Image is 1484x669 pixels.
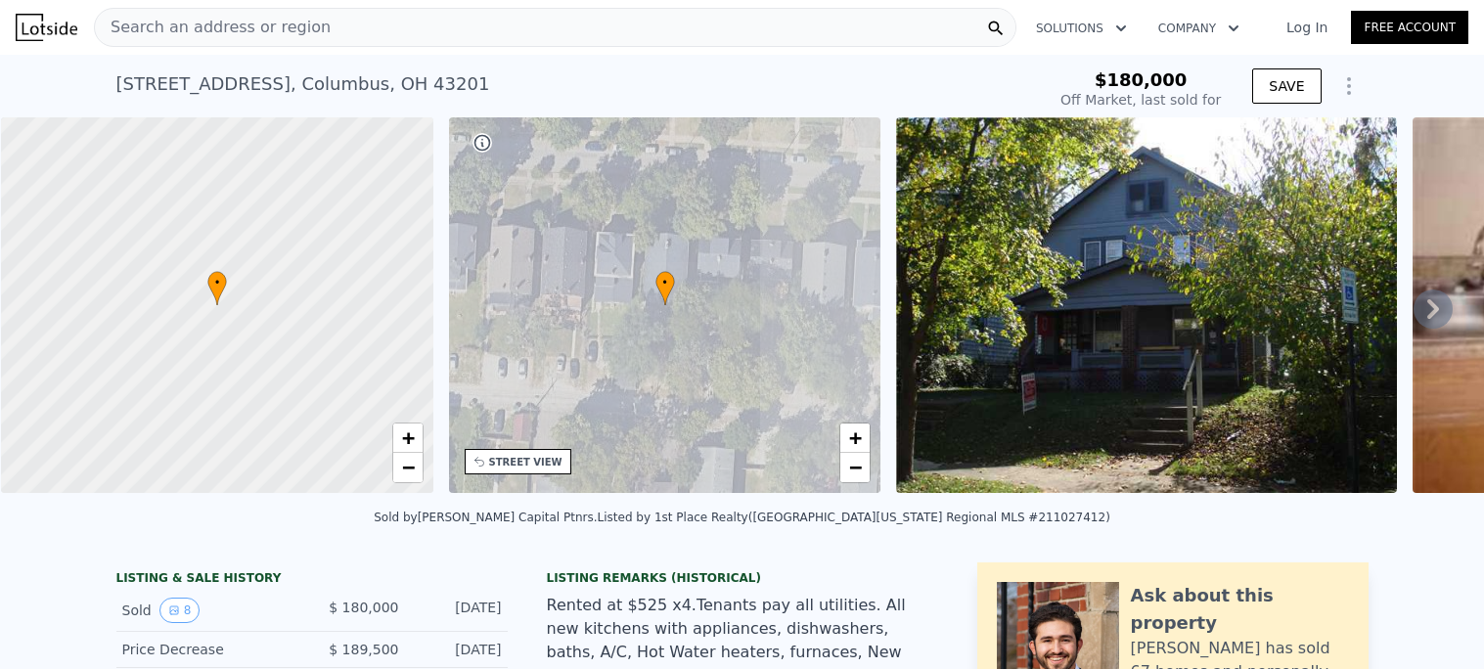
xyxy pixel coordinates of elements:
div: Sold [122,598,296,623]
span: $ 180,000 [329,600,398,615]
div: [STREET_ADDRESS] , Columbus , OH 43201 [116,70,490,98]
a: Zoom out [840,453,870,482]
a: Zoom out [393,453,423,482]
div: Off Market, last sold for [1060,90,1221,110]
div: Listed by 1st Place Realty ([GEOGRAPHIC_DATA][US_STATE] Regional MLS #211027412) [598,511,1110,524]
img: Lotside [16,14,77,41]
a: Free Account [1351,11,1468,44]
span: + [849,425,862,450]
button: Solutions [1020,11,1143,46]
div: [DATE] [415,640,502,659]
a: Log In [1263,18,1351,37]
div: Listing Remarks (Historical) [547,570,938,586]
div: LISTING & SALE HISTORY [116,570,508,590]
div: • [655,271,675,305]
span: $180,000 [1095,69,1188,90]
button: Company [1143,11,1255,46]
a: Zoom in [393,424,423,453]
span: Search an address or region [95,16,331,39]
button: Show Options [1329,67,1369,106]
div: [DATE] [415,598,502,623]
div: STREET VIEW [489,455,562,469]
button: View historical data [159,598,201,623]
span: − [401,455,414,479]
span: − [849,455,862,479]
div: Ask about this property [1131,582,1349,637]
span: • [655,274,675,291]
img: Sale: 141135197 Parcel: 118257720 [896,117,1397,493]
div: • [207,271,227,305]
button: SAVE [1252,68,1321,104]
a: Zoom in [840,424,870,453]
div: Sold by [PERSON_NAME] Capital Ptnrs . [374,511,597,524]
span: • [207,274,227,291]
span: + [401,425,414,450]
div: Price Decrease [122,640,296,659]
span: $ 189,500 [329,642,398,657]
